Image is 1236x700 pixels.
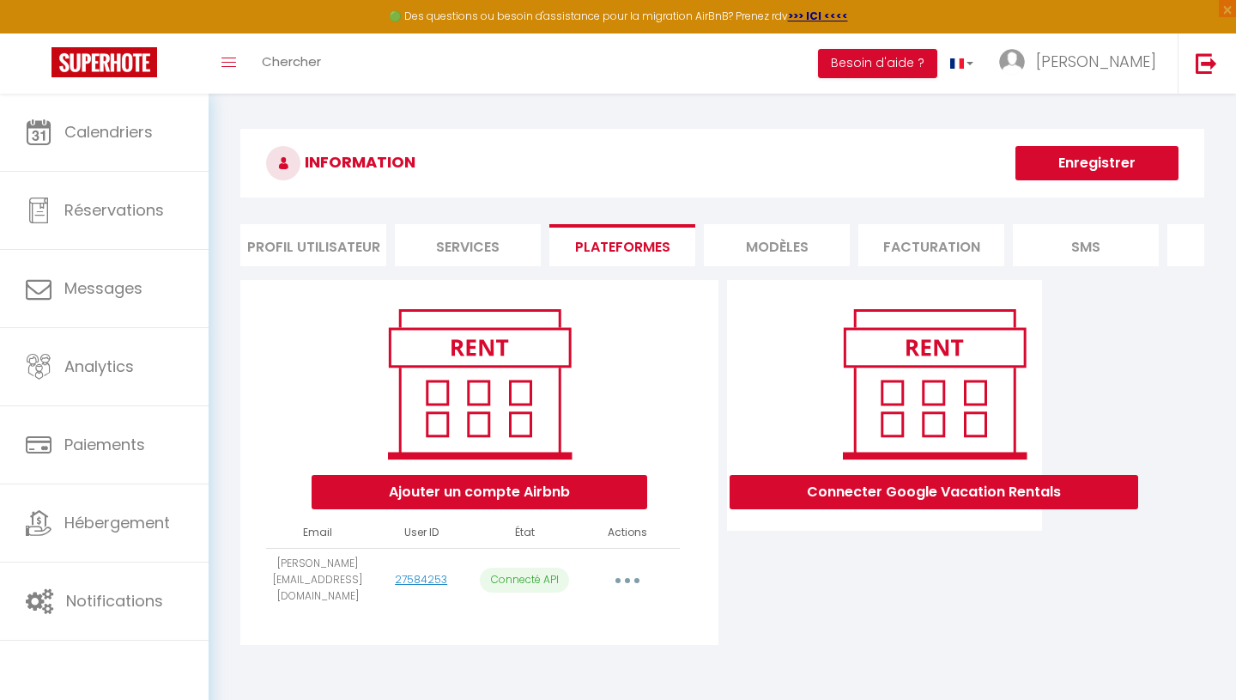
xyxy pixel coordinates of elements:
img: Super Booking [51,47,157,77]
button: Connecter Google Vacation Rentals [730,475,1138,509]
li: MODÈLES [704,224,850,266]
li: Services [395,224,541,266]
span: Hébergement [64,512,170,533]
button: Ajouter un compte Airbnb [312,475,647,509]
a: >>> ICI <<<< [788,9,848,23]
button: Enregistrer [1015,146,1178,180]
span: Réservations [64,199,164,221]
li: SMS [1013,224,1159,266]
span: Messages [64,277,142,299]
th: User ID [369,518,472,548]
td: [PERSON_NAME][EMAIL_ADDRESS][DOMAIN_NAME] [266,548,369,612]
img: ... [999,49,1025,75]
img: rent.png [370,301,589,466]
li: Profil Utilisateur [240,224,386,266]
span: [PERSON_NAME] [1036,51,1156,72]
a: 27584253 [395,572,447,587]
h3: INFORMATION [240,129,1204,198]
span: Paiements [64,434,145,455]
a: Chercher [249,33,334,94]
img: rent.png [825,301,1044,466]
li: Plateformes [549,224,695,266]
th: Email [266,518,369,548]
li: Facturation [858,224,1004,266]
button: Besoin d'aide ? [818,49,937,78]
th: Actions [576,518,679,548]
a: ... [PERSON_NAME] [986,33,1178,94]
p: Connecté API [480,568,569,593]
span: Chercher [262,52,321,70]
img: logout [1196,52,1217,74]
span: Notifications [66,590,163,612]
th: État [473,518,576,548]
span: Calendriers [64,121,153,143]
span: Analytics [64,356,134,377]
